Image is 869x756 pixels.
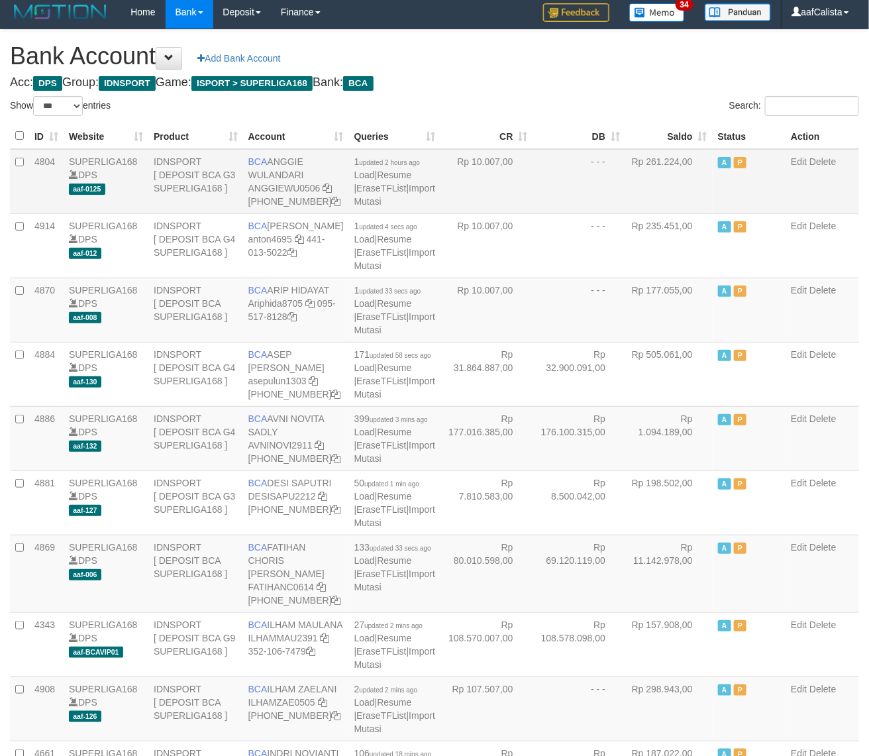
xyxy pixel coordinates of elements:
[440,213,533,278] td: Rp 10.007,00
[786,123,859,149] th: Action
[29,123,64,149] th: ID: activate to sort column ascending
[354,221,435,271] span: | | |
[69,684,138,694] a: SUPERLIGA168
[440,342,533,406] td: Rp 31.864.887,00
[734,286,747,297] span: Paused
[10,76,859,89] h4: Acc: Group: Game: Bank:
[354,285,421,296] span: 1
[625,278,713,342] td: Rp 177.055,00
[354,285,435,335] span: | | |
[319,491,328,502] a: Copy DESISAPU2212 to clipboard
[354,156,435,207] span: | | |
[356,710,406,721] a: EraseTFList
[243,676,349,741] td: ILHAM ZAELANI [PHONE_NUMBER]
[734,350,747,361] span: Paused
[69,312,101,323] span: aaf-008
[295,234,304,244] a: Copy anton4695 to clipboard
[243,213,349,278] td: [PERSON_NAME] 441-013-5022
[718,286,731,297] span: Active
[248,413,268,424] span: BCA
[332,504,341,515] a: Copy 4062280453 to clipboard
[354,156,421,167] span: 1
[377,234,411,244] a: Resume
[718,350,731,361] span: Active
[69,221,138,231] a: SUPERLIGA168
[734,414,747,425] span: Paused
[29,342,64,406] td: 4884
[243,535,349,612] td: FATIHAN CHORIS [PERSON_NAME] [PHONE_NUMBER]
[377,298,411,309] a: Resume
[29,149,64,214] td: 4804
[321,633,330,643] a: Copy ILHAMMAU2391 to clipboard
[356,504,406,515] a: EraseTFList
[533,406,626,470] td: Rp 176.100.315,00
[354,555,375,566] a: Load
[809,542,836,553] a: Delete
[440,470,533,535] td: Rp 7.810.583,00
[248,478,268,488] span: BCA
[10,43,859,70] h1: Bank Account
[323,183,332,193] a: Copy ANGGIEWU0506 to clipboard
[243,278,349,342] td: ARIP HIDAYAT 095-517-8128
[354,620,435,670] span: | | |
[148,612,243,676] td: IDNSPORT [ DEPOSIT BCA G9 SUPERLIGA168 ]
[718,620,731,631] span: Active
[69,647,123,658] span: aaf-BCAVIP01
[791,221,807,231] a: Edit
[354,684,435,734] span: | | |
[69,569,101,580] span: aaf-006
[354,440,435,464] a: Import Mutasi
[625,612,713,676] td: Rp 157.908,00
[354,170,375,180] a: Load
[356,376,406,386] a: EraseTFList
[343,76,373,91] span: BCA
[354,349,431,360] span: 171
[309,376,319,386] a: Copy asepulun1303 to clipboard
[332,389,341,400] a: Copy 4062281875 to clipboard
[356,440,406,451] a: EraseTFList
[533,342,626,406] td: Rp 32.900.091,00
[354,542,431,553] span: 133
[248,298,303,309] a: Ariphida8705
[243,612,349,676] td: ILHAM MAULANA 352-106-7479
[287,247,297,258] a: Copy 4410135022 to clipboard
[377,633,411,643] a: Resume
[354,349,435,400] span: | | |
[809,620,836,630] a: Delete
[99,76,156,91] span: IDNSPORT
[377,555,411,566] a: Resume
[377,697,411,708] a: Resume
[64,612,148,676] td: DPS
[625,149,713,214] td: Rp 261.224,00
[148,213,243,278] td: IDNSPORT [ DEPOSIT BCA G4 SUPERLIGA168 ]
[359,686,417,694] span: updated 2 mins ago
[370,352,431,359] span: updated 58 secs ago
[359,159,420,166] span: updated 2 hours ago
[440,278,533,342] td: Rp 10.007,00
[29,470,64,535] td: 4881
[625,470,713,535] td: Rp 198.502,00
[354,376,435,400] a: Import Mutasi
[533,213,626,278] td: - - -
[287,311,297,322] a: Copy 0955178128 to clipboard
[543,3,609,22] img: Feedback.jpg
[148,123,243,149] th: Product: activate to sort column ascending
[29,406,64,470] td: 4886
[29,676,64,741] td: 4908
[248,156,268,167] span: BCA
[29,535,64,612] td: 4869
[248,285,268,296] span: BCA
[809,413,836,424] a: Delete
[354,568,435,592] a: Import Mutasi
[533,535,626,612] td: Rp 69.120.119,00
[69,376,101,388] span: aaf-130
[809,156,836,167] a: Delete
[354,633,375,643] a: Load
[69,285,138,296] a: SUPERLIGA168
[332,453,341,464] a: Copy 4062280135 to clipboard
[356,183,406,193] a: EraseTFList
[148,676,243,741] td: IDNSPORT [ DEPOSIT BCA SUPERLIGA168 ]
[29,612,64,676] td: 4343
[625,535,713,612] td: Rp 11.142.978,00
[64,278,148,342] td: DPS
